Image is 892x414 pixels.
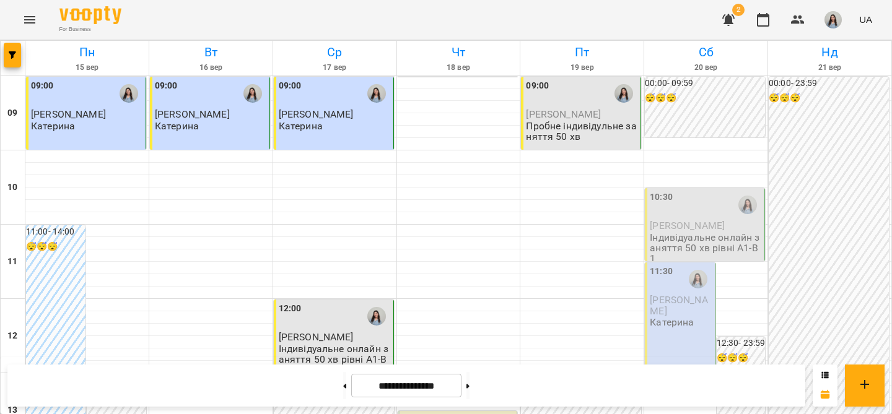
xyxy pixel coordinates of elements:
h6: 20 вер [646,62,766,74]
h6: Пт [522,43,642,62]
h6: 17 вер [275,62,395,74]
p: Катерина [279,121,323,131]
h6: 15 вер [27,62,147,74]
span: [PERSON_NAME] [650,220,725,231]
span: [PERSON_NAME] [31,108,106,120]
h6: 16 вер [151,62,271,74]
h6: 12:30 - 23:59 [717,337,765,350]
img: Катерина [243,84,262,103]
img: Катерина [738,196,757,214]
label: 11:30 [650,265,673,278]
h6: Сб [646,43,766,62]
h6: 😴😴😴 [645,92,765,105]
span: 2 [732,4,745,16]
label: 10:30 [650,191,673,204]
span: [PERSON_NAME] [155,108,230,120]
label: 12:00 [279,302,302,316]
span: For Business [59,25,121,33]
p: Пробне індивідульне заняття 50 хв [526,121,638,142]
img: Катерина [367,84,386,103]
h6: 12 [7,329,17,343]
img: Катерина [120,84,138,103]
img: Катерина [614,84,633,103]
h6: Нд [770,43,890,62]
span: [PERSON_NAME] [650,294,707,316]
button: UA [854,8,877,31]
p: Катерина [31,121,75,131]
p: Індивідуальне онлайн заняття 50 хв рівні А1-В1 [650,232,762,264]
p: Катерина [650,317,694,327]
h6: 09 [7,106,17,120]
span: [PERSON_NAME] [279,108,354,120]
h6: 😴😴😴 [717,351,765,365]
label: 09:00 [155,79,178,93]
label: 09:00 [279,79,302,93]
h6: 21 вер [770,62,890,74]
label: 09:00 [526,79,549,93]
h6: 11 [7,255,17,269]
h6: 00:00 - 23:59 [769,77,889,90]
h6: Вт [151,43,271,62]
img: Катерина [367,307,386,326]
button: Menu [15,5,45,35]
h6: 18 вер [399,62,518,74]
h6: Пн [27,43,147,62]
img: Катерина [689,270,707,288]
img: 00729b20cbacae7f74f09ddf478bc520.jpg [824,11,842,28]
h6: Чт [399,43,518,62]
span: [PERSON_NAME] [526,108,601,120]
label: 09:00 [31,79,54,93]
h6: 00:00 - 09:59 [645,77,765,90]
h6: Ср [275,43,395,62]
p: Індивідуальне онлайн заняття 50 хв рівні А1-В1 [279,343,391,376]
h6: 😴😴😴 [769,92,889,105]
img: Voopty Logo [59,6,121,24]
h6: 😴😴😴 [26,240,85,254]
h6: 10 [7,181,17,194]
span: [PERSON_NAME] [279,331,354,343]
h6: 11:00 - 14:00 [26,225,85,239]
h6: 19 вер [522,62,642,74]
p: Катерина [155,121,199,131]
span: UA [859,13,872,26]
